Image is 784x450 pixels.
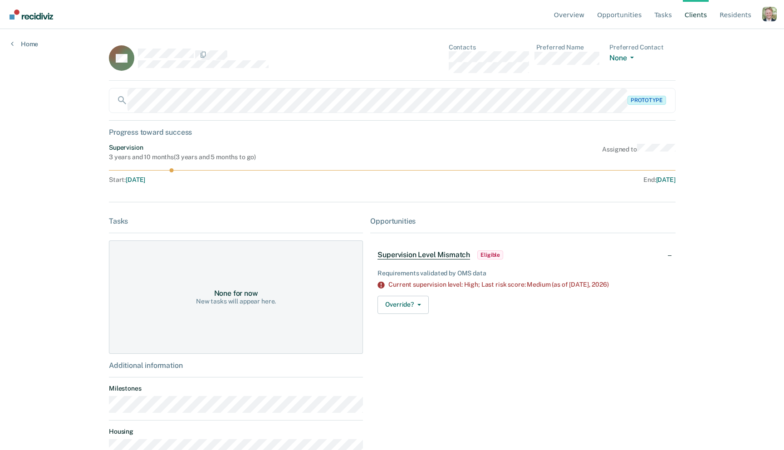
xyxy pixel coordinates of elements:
[536,44,603,51] dt: Preferred Name
[396,176,676,184] div: End :
[609,44,676,51] dt: Preferred Contact
[388,281,668,289] div: Current supervision level: High; Last risk score: Medium (as of [DATE],
[370,240,675,269] div: Supervision Level MismatchEligible
[449,44,529,51] dt: Contacts
[10,10,53,20] img: Recidiviz
[109,361,363,370] div: Additional information
[126,176,145,183] span: [DATE]
[109,128,676,137] div: Progress toward success
[377,296,429,314] button: Override?
[656,176,676,183] span: [DATE]
[609,54,637,64] button: None
[602,144,675,161] div: Assigned to
[477,250,503,259] span: Eligible
[592,281,608,288] span: 2026)
[109,428,363,435] dt: Housing
[109,144,256,152] div: Supervision
[109,385,363,392] dt: Milestones
[109,153,256,161] div: 3 years and 10 months ( 3 years and 5 months to go )
[762,7,777,21] button: Profile dropdown button
[196,298,276,305] div: New tasks will appear here.
[377,269,668,277] div: Requirements validated by OMS data
[377,250,470,259] span: Supervision Level Mismatch
[109,176,392,184] div: Start :
[370,217,675,225] div: Opportunities
[109,217,363,225] div: Tasks
[214,289,258,298] div: None for now
[11,40,38,48] a: Home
